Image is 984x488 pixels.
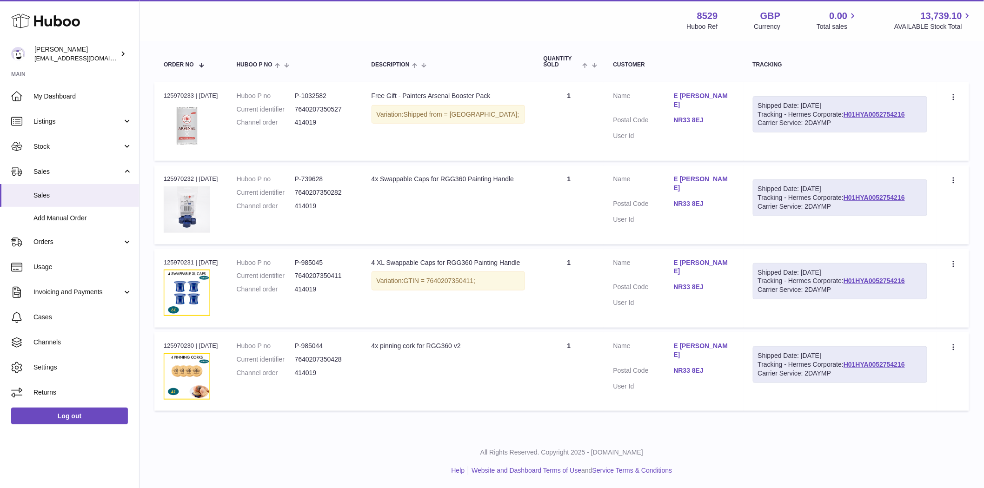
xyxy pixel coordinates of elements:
dt: Name [613,342,674,362]
dt: User Id [613,298,674,307]
span: Sales [33,167,122,176]
dt: User Id [613,132,674,140]
dt: Channel order [237,369,295,377]
div: 4x Swappable Caps for RGG360 Painting Handle [372,175,525,184]
a: H01HYA0052754216 [844,194,905,201]
dt: Channel order [237,285,295,294]
span: Usage [33,263,132,271]
span: Add Manual Order [33,214,132,223]
td: 1 [534,332,604,411]
dt: Huboo P no [237,258,295,267]
span: Invoicing and Payments [33,288,122,297]
dt: User Id [613,215,674,224]
dd: P-985045 [295,258,353,267]
td: 1 [534,165,604,244]
div: Shipped Date: [DATE] [758,185,922,193]
img: 4-pinning-corks-add-on.jpg [164,353,210,400]
a: Help [452,467,465,474]
a: E [PERSON_NAME] [674,342,734,359]
dd: 414019 [295,369,353,377]
img: RGG-4-CAPS_360Holder_caps_a.png [164,186,210,233]
div: 125970230 | [DATE] [164,342,218,350]
span: Quantity Sold [544,56,580,68]
img: 4-swappable-XL-caps.jpg [164,270,210,316]
a: Log out [11,408,128,424]
div: Huboo Ref [687,22,718,31]
a: NR33 8EJ [674,199,734,208]
span: 13,739.10 [921,10,962,22]
div: Currency [754,22,781,31]
a: H01HYA0052754216 [844,361,905,368]
dt: Current identifier [237,188,295,197]
dt: Name [613,175,674,195]
span: Returns [33,388,132,397]
div: Carrier Service: 2DAYMP [758,202,922,211]
div: Tracking - Hermes Corporate: [753,96,927,133]
dd: 7640207350282 [295,188,353,197]
span: Orders [33,237,122,246]
div: 125970232 | [DATE] [164,175,218,183]
div: Customer [613,62,734,68]
span: Settings [33,363,132,372]
div: Carrier Service: 2DAYMP [758,369,922,378]
div: Carrier Service: 2DAYMP [758,119,922,127]
dd: P-985044 [295,342,353,350]
span: [EMAIL_ADDRESS][DOMAIN_NAME] [34,54,137,62]
dt: Postal Code [613,199,674,211]
strong: 8529 [697,10,718,22]
span: Sales [33,191,132,200]
dd: P-1032582 [295,92,353,100]
div: Free Gift - Painters Arsenal Booster Pack [372,92,525,100]
dd: 414019 [295,118,353,127]
dt: Current identifier [237,355,295,364]
dt: Huboo P no [237,92,295,100]
dd: 414019 [295,202,353,211]
td: 1 [534,249,604,328]
td: 1 [534,82,604,161]
dt: Postal Code [613,116,674,127]
a: H01HYA0052754216 [844,111,905,118]
dt: Channel order [237,202,295,211]
a: H01HYA0052754216 [844,277,905,284]
img: internalAdmin-8529@internal.huboo.com [11,47,25,61]
span: 0.00 [830,10,848,22]
div: Carrier Service: 2DAYMP [758,285,922,294]
span: AVAILABLE Stock Total [894,22,973,31]
dd: 7640207350411 [295,271,353,280]
span: Huboo P no [237,62,273,68]
dd: 7640207350428 [295,355,353,364]
span: Order No [164,62,194,68]
span: Total sales [817,22,858,31]
a: E [PERSON_NAME] [674,258,734,276]
a: 13,739.10 AVAILABLE Stock Total [894,10,973,31]
p: All Rights Reserved. Copyright 2025 - [DOMAIN_NAME] [147,448,977,457]
dt: Current identifier [237,105,295,114]
span: GTIN = 7640207350411; [404,277,476,284]
div: Variation: [372,271,525,290]
span: Shipped from = [GEOGRAPHIC_DATA]; [404,111,519,118]
dt: Huboo P no [237,342,295,350]
div: Tracking - Hermes Corporate: [753,263,927,300]
div: Shipped Date: [DATE] [758,101,922,110]
div: [PERSON_NAME] [34,45,118,63]
dd: 7640207350527 [295,105,353,114]
div: 4 XL Swappable Caps for RGG360 Painting Handle [372,258,525,267]
span: Listings [33,117,122,126]
strong: GBP [760,10,780,22]
dt: Postal Code [613,366,674,377]
div: Variation: [372,105,525,124]
dt: Current identifier [237,271,295,280]
a: NR33 8EJ [674,366,734,375]
dt: User Id [613,382,674,391]
span: Description [372,62,410,68]
a: NR33 8EJ [674,116,734,125]
dd: P-739628 [295,175,353,184]
dd: 414019 [295,285,353,294]
span: Stock [33,142,122,151]
span: Channels [33,338,132,347]
div: 125970231 | [DATE] [164,258,218,267]
a: Website and Dashboard Terms of Use [472,467,581,474]
dt: Huboo P no [237,175,295,184]
span: Cases [33,313,132,322]
dt: Channel order [237,118,295,127]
